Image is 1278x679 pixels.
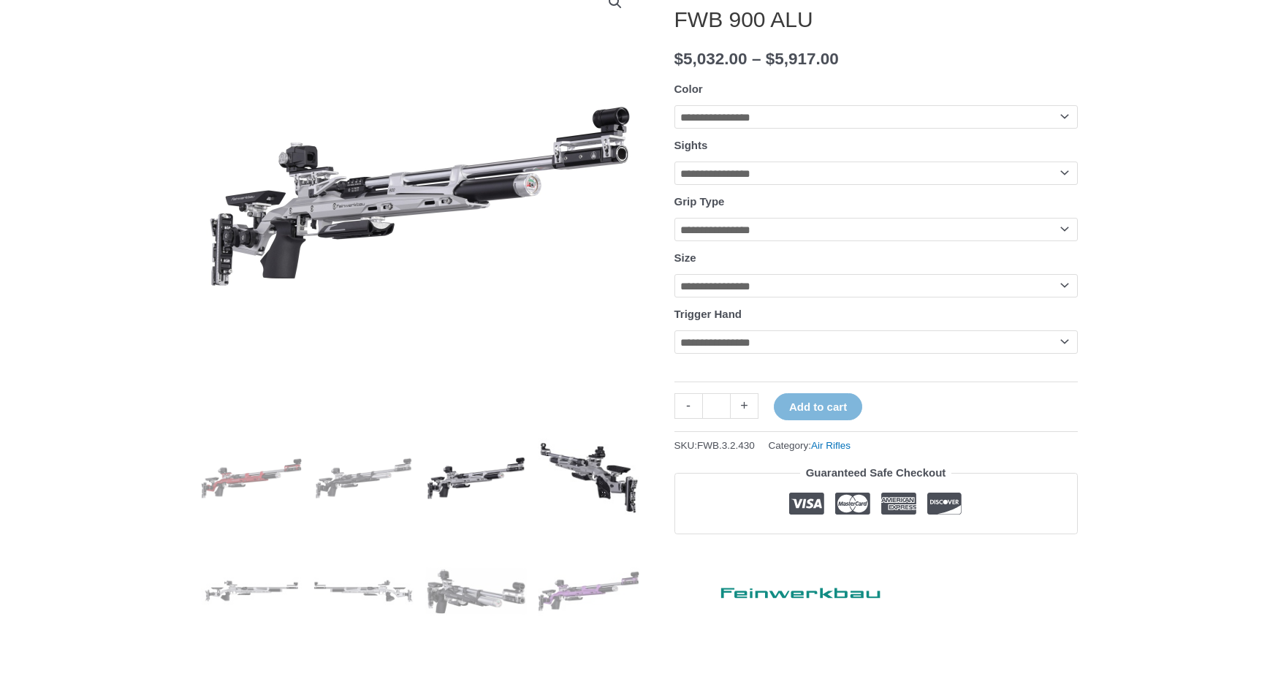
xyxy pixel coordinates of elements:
[766,50,839,68] bdi: 5,917.00
[674,574,894,605] a: Feinwerkbau
[674,545,1078,563] iframe: Customer reviews powered by Trustpilot
[425,540,527,642] img: FWB 900 ALU
[201,428,303,529] img: FWB 900 ALU
[674,251,696,264] label: Size
[702,393,731,419] input: Product quantity
[674,83,703,95] label: Color
[811,440,851,451] a: Air Rifles
[752,50,761,68] span: –
[425,428,527,529] img: FWB 900 ALU - Image 3
[313,540,414,642] img: FWB 900 ALU - Image 6
[674,195,725,208] label: Grip Type
[674,7,1078,33] h1: FWB 900 ALU
[313,428,414,529] img: FWB 900 ALU
[769,436,851,455] span: Category:
[731,393,758,419] a: +
[201,540,303,642] img: FWB 900 ALU - Image 5
[674,50,684,68] span: $
[800,463,952,483] legend: Guaranteed Safe Checkout
[674,139,708,151] label: Sights
[674,50,748,68] bdi: 5,032.00
[674,308,742,320] label: Trigger Hand
[674,436,755,455] span: SKU:
[674,393,702,419] a: -
[774,393,862,420] button: Add to cart
[538,540,639,642] img: FWB 900 ALU - Image 8
[697,440,755,451] span: FWB.3.2.430
[538,428,639,529] img: FWB 900 ALU
[766,50,775,68] span: $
